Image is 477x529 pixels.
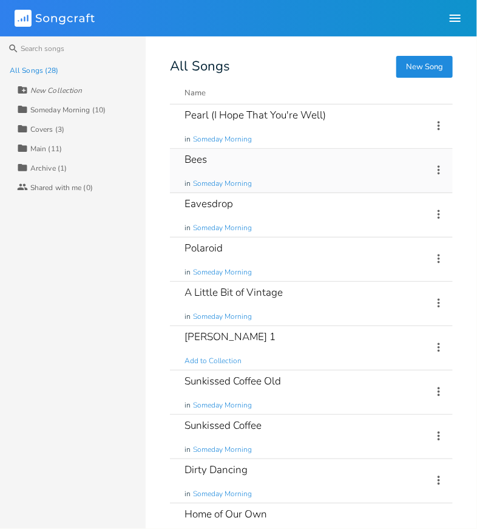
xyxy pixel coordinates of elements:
span: in [184,223,191,233]
div: New Collection [30,87,82,94]
span: in [184,489,191,499]
span: Someday Morning [193,267,252,278]
span: in [184,400,191,411]
div: Sunkissed Coffee Old [184,376,281,386]
div: Bees [184,154,207,165]
span: Someday Morning [193,445,252,455]
span: Someday Morning [193,179,252,189]
div: Covers (3) [30,126,64,133]
div: All Songs [170,61,453,72]
span: in [184,445,191,455]
span: Someday Morning [193,312,252,322]
div: Polaroid [184,243,223,253]
div: Home of Our Own [184,509,267,519]
div: Someday Morning (10) [30,106,106,114]
span: in [184,134,191,145]
button: Name [184,87,407,99]
span: Add to Collection [184,356,242,366]
button: New Song [396,56,453,78]
div: Eavesdrop [184,199,233,209]
span: Someday Morning [193,223,252,233]
div: [PERSON_NAME] 1 [184,332,276,342]
span: Someday Morning [193,489,252,499]
div: Name [184,87,206,98]
div: A Little Bit of Vintage [184,287,283,298]
span: in [184,179,191,189]
span: in [184,312,191,322]
div: Shared with me (0) [30,184,93,191]
span: in [184,267,191,278]
span: Someday Morning [193,400,252,411]
div: All Songs (28) [10,67,58,74]
div: Archive (1) [30,165,67,172]
div: Dirty Dancing [184,465,248,475]
span: Someday Morning [193,134,252,145]
div: Pearl (I Hope That You're Well) [184,110,326,120]
div: Main (11) [30,145,62,152]
div: Sunkissed Coffee [184,420,262,431]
